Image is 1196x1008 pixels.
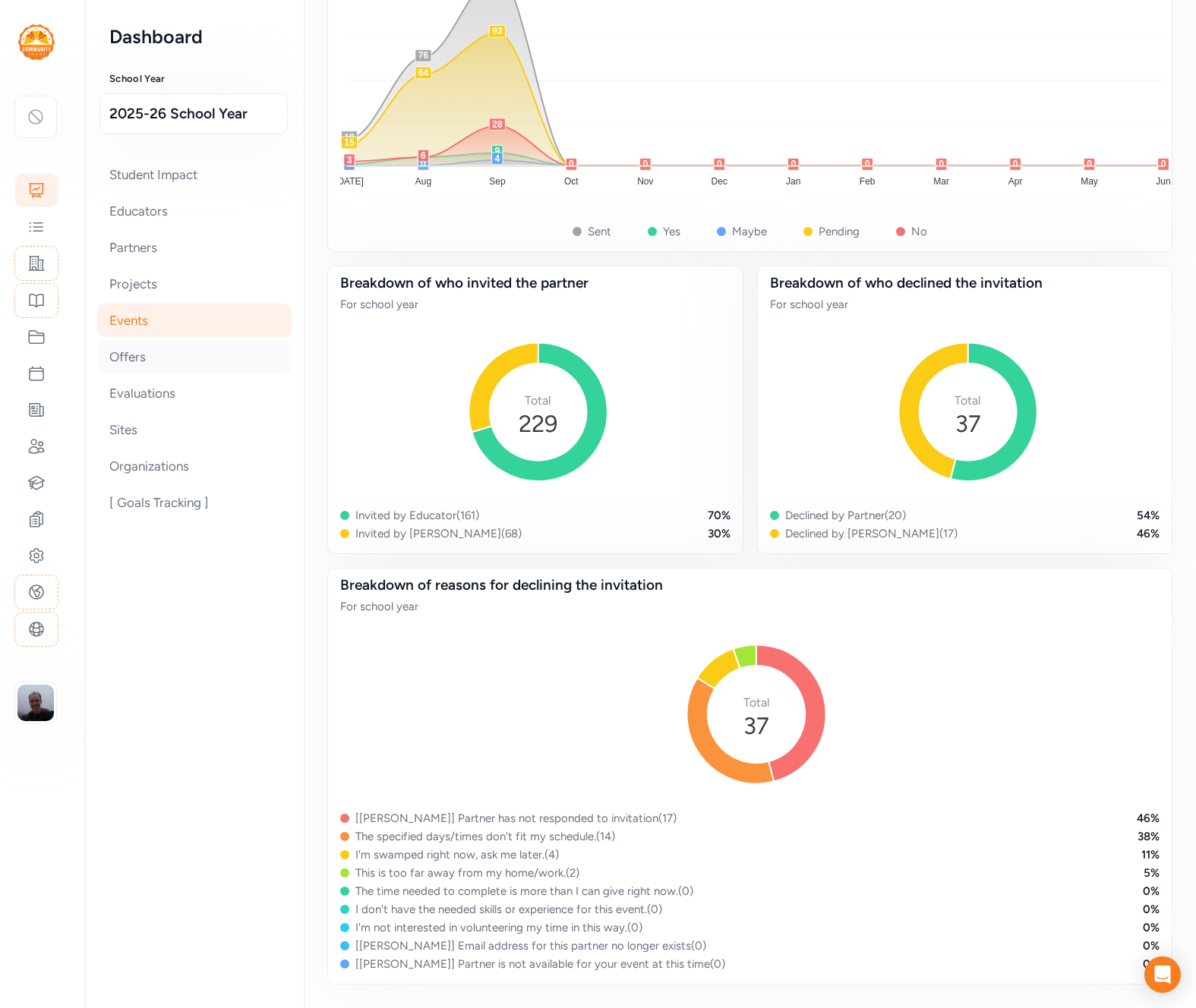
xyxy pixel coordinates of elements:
[97,376,292,410] div: Evaluations
[97,340,292,373] div: Offers
[732,224,767,239] div: Maybe
[1138,829,1160,844] div: 38 %
[97,231,292,264] div: Partners
[712,176,727,187] tspan: Dec
[770,272,1160,294] div: Breakdown of who declined the invitation
[97,194,292,228] div: Educators
[355,938,706,953] div: [[PERSON_NAME]] Email address for this partner no longer exists ( 0 )
[786,176,800,187] tspan: Jan
[1008,176,1023,187] tspan: Apr
[489,176,506,187] tspan: Sep
[1143,920,1160,935] div: 0 %
[819,224,860,239] div: Pending
[1143,938,1160,953] div: 0 %
[564,176,579,187] tspan: Oct
[97,304,292,337] div: Events
[97,158,292,191] div: Student Impact
[1137,811,1160,826] div: 46 %
[97,449,292,483] div: Organizations
[770,297,1160,312] div: For school year
[335,176,364,187] tspan: [DATE]
[415,176,431,187] tspan: Aug
[1156,176,1170,187] tspan: Jun
[785,508,906,523] div: Declined by Partner ( 20 )
[1143,902,1160,917] div: 0 %
[1144,956,1181,993] div: Open Intercom Messenger
[355,811,677,826] div: [[PERSON_NAME]] Partner has not responded to invitation ( 17 )
[708,508,731,523] div: 70 %
[355,884,693,899] div: The time needed to complete is more than I can give right now. ( 0 )
[340,599,1160,614] div: For school year
[109,103,278,124] span: 2025-26 School Year
[109,24,279,49] h2: Dashboard
[588,224,611,239] div: Sent
[1081,176,1098,187] tspan: May
[355,829,615,844] div: The specified days/times don't fit my schedule. ( 14 )
[355,847,559,862] div: I'm swamped right now, ask me later. ( 4 )
[18,24,55,60] img: logo
[97,413,292,446] div: Sites
[933,176,949,187] tspan: Mar
[1144,865,1160,880] div: 5 %
[97,486,292,519] div: [ Goals Tracking ]
[1137,526,1160,541] div: 46 %
[340,297,731,312] div: For school year
[1137,508,1160,523] div: 54 %
[355,920,642,935] div: I'm not interested in volunteering my time in this way. ( 0 )
[99,93,288,134] button: 2025-26 School Year
[637,176,653,187] tspan: Nov
[1141,847,1160,862] div: 11 %
[1143,884,1160,899] div: 0 %
[109,73,279,85] h3: School Year
[1143,956,1160,972] div: 0 %
[911,224,927,239] div: No
[355,865,579,880] div: This is too far away from my home/work. ( 2 )
[97,267,292,301] div: Projects
[785,526,958,541] div: Declined by [PERSON_NAME] ( 17 )
[355,902,662,917] div: I don't have the needed skills or experience for this event. ( 0 )
[860,176,876,187] tspan: Feb
[663,224,680,239] div: Yes
[355,526,522,541] div: Invited by [PERSON_NAME] ( 68 )
[355,956,725,972] div: [[PERSON_NAME]] Partner is not available for your event at this time ( 0 )
[340,575,1160,596] div: Breakdown of reasons for declining the invitation
[340,272,731,294] div: Breakdown of who invited the partner
[355,508,479,523] div: Invited by Educator ( 161 )
[708,526,731,541] div: 30 %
